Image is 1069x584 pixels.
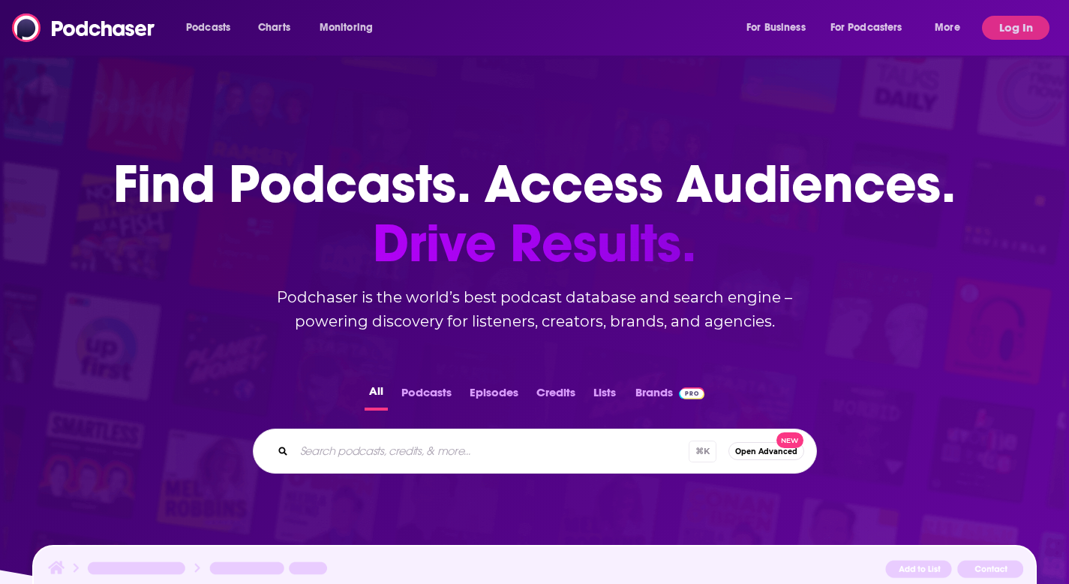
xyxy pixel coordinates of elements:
img: Podchaser Pro [679,387,705,399]
span: Open Advanced [735,447,797,456]
button: All [365,381,388,411]
button: open menu [176,16,250,40]
button: open menu [309,16,392,40]
button: Credits [532,381,580,411]
a: BrandsPodchaser Pro [635,381,705,411]
span: ⌘ K [689,441,716,462]
a: Charts [248,16,299,40]
button: open menu [821,16,924,40]
span: For Business [746,17,806,38]
button: open menu [924,16,979,40]
div: Search podcasts, credits, & more... [253,429,817,474]
span: Charts [258,17,290,38]
button: Lists [589,381,620,411]
button: open menu [736,16,824,40]
button: Podcasts [397,381,456,411]
span: Podcasts [186,17,230,38]
input: Search podcasts, credits, & more... [294,439,689,463]
span: New [776,432,803,448]
img: Podchaser - Follow, Share and Rate Podcasts [12,14,156,42]
h2: Podchaser is the world’s best podcast database and search engine – powering discovery for listene... [235,285,835,333]
button: Open AdvancedNew [728,442,804,460]
span: More [935,17,960,38]
span: Monitoring [320,17,373,38]
span: Drive Results. [113,214,956,273]
span: For Podcasters [830,17,902,38]
button: Log In [982,16,1049,40]
img: Podcast Insights Header [46,558,1024,584]
h1: Find Podcasts. Access Audiences. [113,155,956,273]
button: Episodes [465,381,523,411]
